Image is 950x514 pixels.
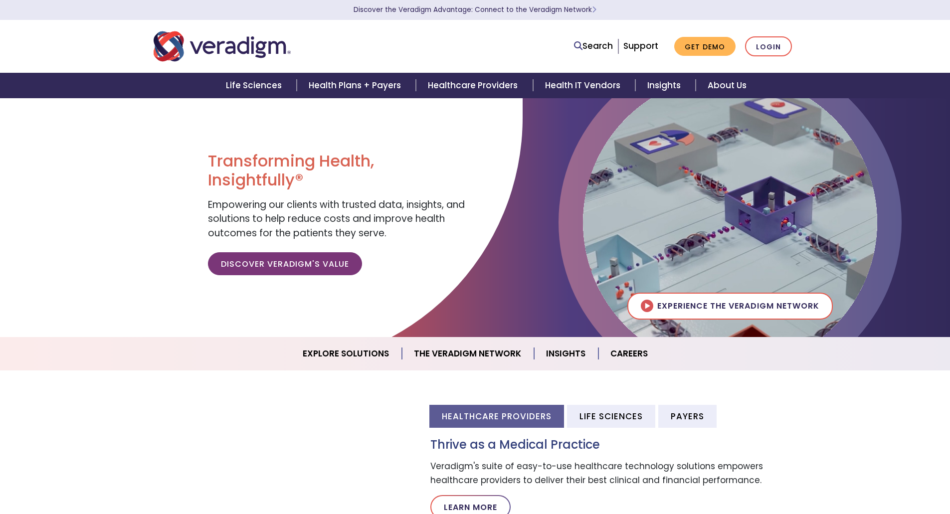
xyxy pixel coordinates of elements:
h3: Thrive as a Medical Practice [430,438,797,452]
a: Health Plans + Payers [297,73,416,98]
li: Life Sciences [567,405,655,427]
img: Veradigm logo [154,30,291,63]
li: Healthcare Providers [429,405,564,427]
a: The Veradigm Network [402,341,534,366]
a: Discover Veradigm's Value [208,252,362,275]
a: Search [574,39,613,53]
a: Insights [534,341,598,366]
a: Careers [598,341,660,366]
span: Learn More [592,5,596,14]
a: Get Demo [674,37,736,56]
a: Insights [635,73,696,98]
a: About Us [696,73,759,98]
a: Support [623,40,658,52]
a: Health IT Vendors [533,73,635,98]
span: Empowering our clients with trusted data, insights, and solutions to help reduce costs and improv... [208,198,465,240]
a: Discover the Veradigm Advantage: Connect to the Veradigm NetworkLearn More [354,5,596,14]
a: Healthcare Providers [416,73,533,98]
h1: Transforming Health, Insightfully® [208,152,467,190]
a: Explore Solutions [291,341,402,366]
li: Payers [658,405,717,427]
p: Veradigm's suite of easy-to-use healthcare technology solutions empowers healthcare providers to ... [430,460,797,487]
a: Life Sciences [214,73,297,98]
a: Login [745,36,792,57]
